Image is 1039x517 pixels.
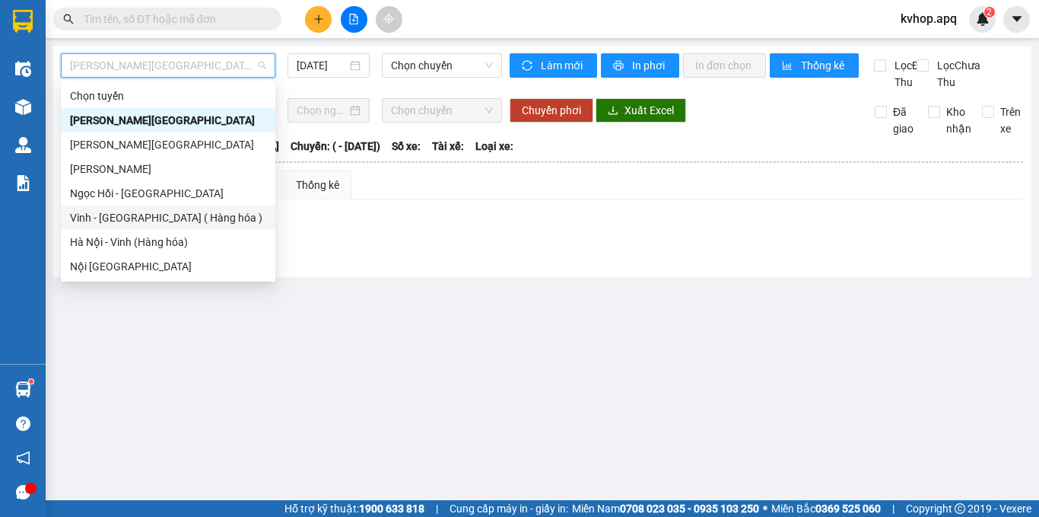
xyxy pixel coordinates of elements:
div: Gia Lâm - Mỹ Đình [61,108,275,132]
span: aim [383,14,394,24]
button: printerIn phơi [601,53,679,78]
span: Làm mới [541,57,585,74]
div: Ngọc Hồi - Mỹ Đình [61,181,275,206]
span: Miền Nam [572,500,759,517]
button: In đơn chọn [683,53,766,78]
span: | [436,500,438,517]
span: VP [PERSON_NAME] [126,69,243,101]
span: printer [613,60,626,72]
img: warehouse-icon [15,61,31,77]
strong: : [DOMAIN_NAME] [44,32,137,61]
div: Nội Tỉnh Vinh [61,254,275,279]
span: Thống kê [801,57,847,74]
strong: TĐ đặt vé: 1900 545 555 [61,5,148,29]
span: Chọn chuyến [391,54,493,77]
button: file-add [341,6,367,33]
span: Số 11 ngõ 83 [PERSON_NAME] [126,104,210,128]
img: logo-vxr [13,10,33,33]
input: Chọn ngày [297,102,347,119]
div: Nội [GEOGRAPHIC_DATA] [70,258,266,275]
div: Chọn tuyến [61,84,275,108]
div: Ngọc Hồi - [GEOGRAPHIC_DATA] [70,185,266,202]
div: [PERSON_NAME][GEOGRAPHIC_DATA] [70,112,266,129]
span: In phơi [632,57,667,74]
span: Kho nhận [940,104,977,137]
button: plus [305,6,332,33]
strong: 0708 023 035 - 0935 103 250 [620,503,759,515]
button: downloadXuất Excel [596,98,686,123]
span: Loại xe: [475,138,513,155]
img: warehouse-icon [15,137,31,153]
div: [PERSON_NAME] [70,161,266,177]
span: 2 [987,7,992,18]
span: Trên xe [994,104,1027,137]
div: Thống kê [296,177,339,193]
span: Lọc Chưa Thu [931,57,983,91]
input: 15/08/2025 [297,57,347,74]
span: Tài xế: [432,138,464,155]
button: Chuyển phơi [510,98,593,123]
span: VP nhận: [126,69,243,101]
span: caret-down [1010,12,1024,26]
span: message [16,485,30,499]
span: notification [16,451,30,465]
div: Hà Nội - Vinh (Hàng hóa) [70,234,266,251]
span: kvhop.apq [888,9,969,28]
span: ⚪️ [763,506,767,512]
div: Mỹ Đình - Ngọc Hồi [61,157,275,181]
span: Gia Lâm - Mỹ Đình [70,54,266,77]
div: Mỹ Đình - Gia Lâm [61,132,275,157]
img: warehouse-icon [15,381,31,397]
span: Chuyến: ( - [DATE]) [291,138,380,155]
div: Chọn tuyến [70,88,266,104]
span: Cung cấp máy in - giấy in: [450,500,568,517]
span: plus [313,14,324,24]
button: caret-down [1003,6,1030,33]
span: Khối 5 thị trấn [GEOGRAPHIC_DATA] [7,104,116,128]
span: | [892,500,894,517]
img: icon-new-feature [976,12,990,26]
sup: 2 [984,7,995,18]
span: Đã giao [887,104,920,137]
span: Website [71,34,106,46]
span: Miền Bắc [771,500,881,517]
span: question-circle [16,416,30,431]
sup: 1 [29,379,33,384]
span: search [63,14,74,24]
span: VP DIỄN CHÂU [7,69,109,101]
img: solution-icon [15,175,31,191]
span: Số xe: [392,138,421,155]
img: warehouse-icon [15,99,31,115]
div: Vinh - [GEOGRAPHIC_DATA] ( Hàng hóa ) [70,209,266,226]
span: VP gửi: [7,69,109,101]
div: [PERSON_NAME][GEOGRAPHIC_DATA] [70,136,266,153]
button: bar-chartThống kê [770,53,859,78]
span: sync [522,60,535,72]
span: copyright [955,503,965,514]
button: aim [376,6,402,33]
strong: 1900 633 818 [359,503,424,515]
input: Tìm tên, số ĐT hoặc mã đơn [84,11,263,27]
span: bar-chart [782,60,795,72]
div: Vinh - Hà Nội ( Hàng hóa ) [61,206,275,230]
span: Lọc Đã Thu [888,57,928,91]
strong: 0369 525 060 [815,503,881,515]
div: Hà Nội - Vinh (Hàng hóa) [61,230,275,254]
span: Hỗ trợ kỹ thuật: [284,500,424,517]
button: syncLàm mới [510,53,597,78]
span: Chọn chuyến [391,99,493,122]
span: file-add [348,14,359,24]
